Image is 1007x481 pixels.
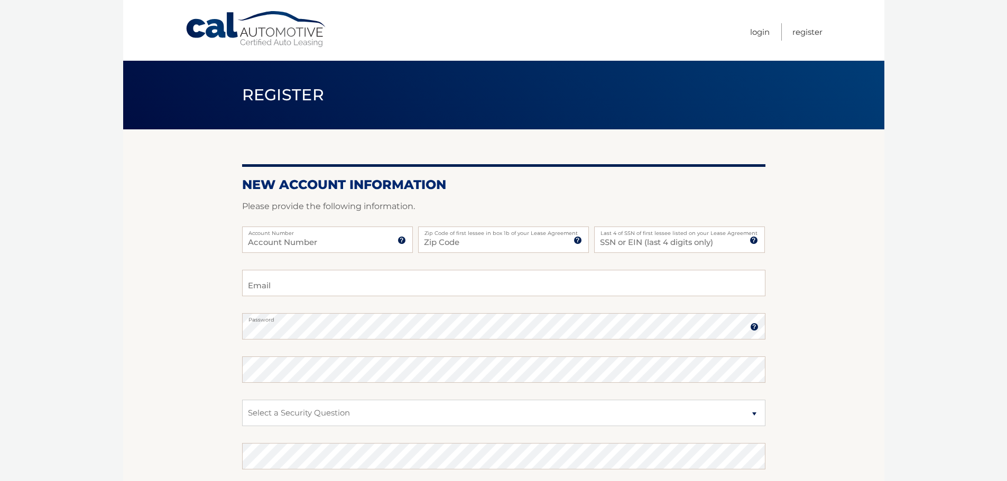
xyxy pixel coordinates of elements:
input: Zip Code [418,227,589,253]
span: Register [242,85,325,105]
img: tooltip.svg [398,236,406,244]
p: Please provide the following information. [242,199,765,214]
label: Account Number [242,227,413,235]
label: Password [242,313,765,322]
a: Cal Automotive [185,11,328,48]
input: Account Number [242,227,413,253]
label: Last 4 of SSN of first lessee listed on your Lease Agreement [594,227,765,235]
label: Zip Code of first lessee in box 1b of your Lease Agreement [418,227,589,235]
img: tooltip.svg [750,323,759,331]
a: Login [750,23,770,41]
img: tooltip.svg [750,236,758,244]
input: SSN or EIN (last 4 digits only) [594,227,765,253]
h2: New Account Information [242,177,765,193]
img: tooltip.svg [574,236,582,244]
a: Register [792,23,823,41]
input: Email [242,270,765,296]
